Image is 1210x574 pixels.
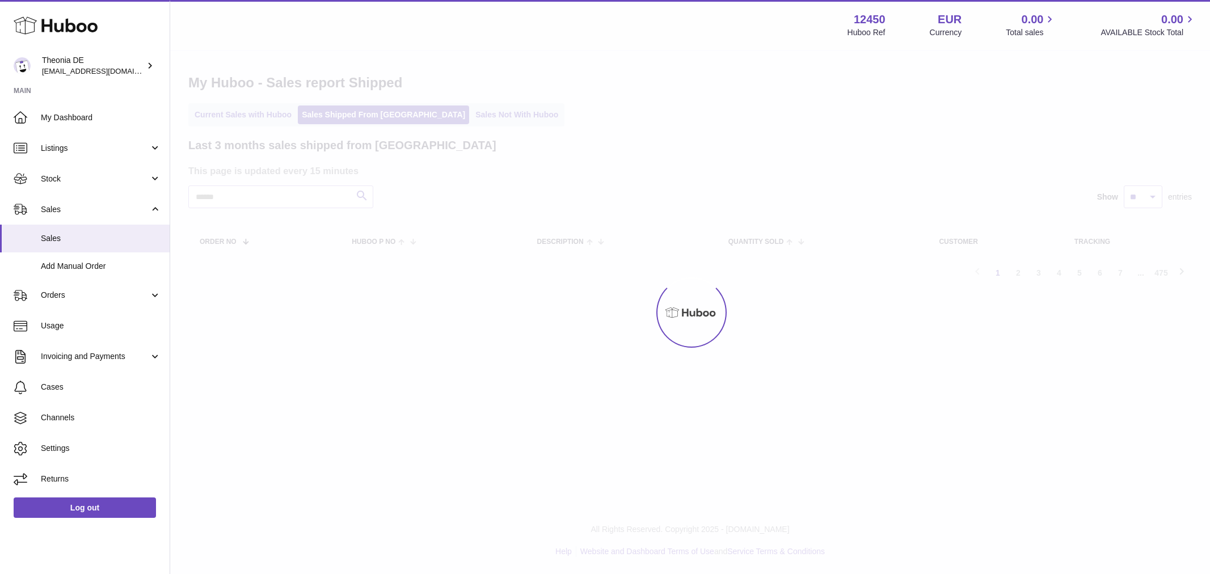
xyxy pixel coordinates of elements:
div: Currency [930,27,962,38]
div: Huboo Ref [848,27,886,38]
span: AVAILABLE Stock Total [1101,27,1196,38]
span: Sales [41,233,161,244]
span: Settings [41,443,161,454]
span: Sales [41,204,149,215]
span: Listings [41,143,149,154]
span: My Dashboard [41,112,161,123]
span: Total sales [1006,27,1056,38]
strong: 12450 [854,12,886,27]
img: info-de@theonia.com [14,57,31,74]
span: Usage [41,320,161,331]
span: [EMAIL_ADDRESS][DOMAIN_NAME] [42,66,167,75]
strong: EUR [938,12,962,27]
span: Channels [41,412,161,423]
a: 0.00 AVAILABLE Stock Total [1101,12,1196,38]
div: Theonia DE [42,55,144,77]
span: Stock [41,174,149,184]
span: 0.00 [1022,12,1044,27]
a: Log out [14,497,156,518]
span: Invoicing and Payments [41,351,149,362]
a: 0.00 Total sales [1006,12,1056,38]
span: 0.00 [1161,12,1183,27]
span: Add Manual Order [41,261,161,272]
span: Returns [41,474,161,484]
span: Orders [41,290,149,301]
span: Cases [41,382,161,392]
